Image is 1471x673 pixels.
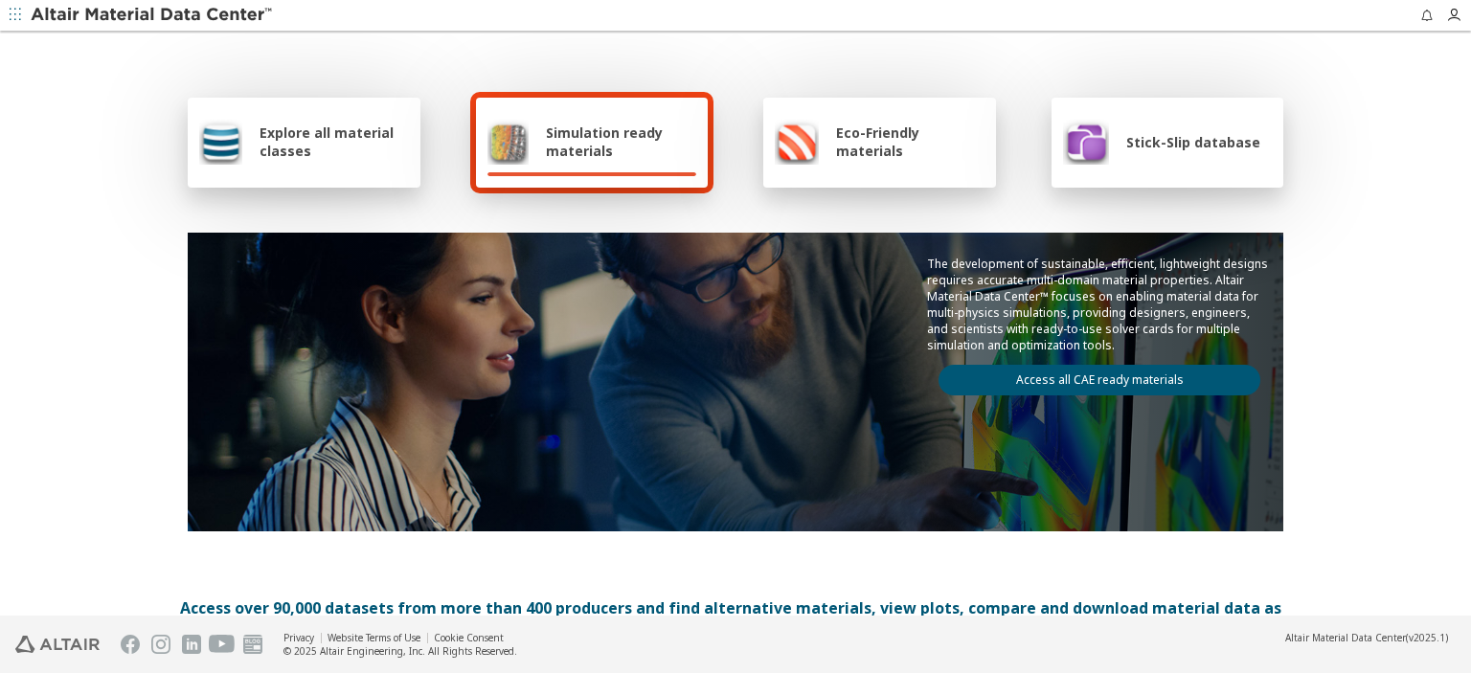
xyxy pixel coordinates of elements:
span: Altair Material Data Center [1285,631,1406,644]
img: Eco-Friendly materials [775,119,819,165]
img: Simulation ready materials [487,119,529,165]
a: Website Terms of Use [328,631,420,644]
a: Privacy [283,631,314,644]
img: Altair Engineering [15,636,100,653]
img: Altair Material Data Center [31,6,275,25]
img: Stick-Slip database [1063,119,1109,165]
span: Simulation ready materials [546,123,696,160]
span: Explore all material classes [260,123,409,160]
div: Access over 90,000 datasets from more than 400 producers and find alternative materials, view plo... [180,596,1291,642]
p: The development of sustainable, efficient, lightweight designs requires accurate multi-domain mat... [927,256,1272,353]
img: Explore all material classes [199,119,242,165]
div: © 2025 Altair Engineering, Inc. All Rights Reserved. [283,644,517,658]
a: Access all CAE ready materials [939,365,1260,395]
a: Cookie Consent [434,631,504,644]
span: Eco-Friendly materials [836,123,984,160]
span: Stick-Slip database [1126,133,1260,151]
div: (v2025.1) [1285,631,1448,644]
